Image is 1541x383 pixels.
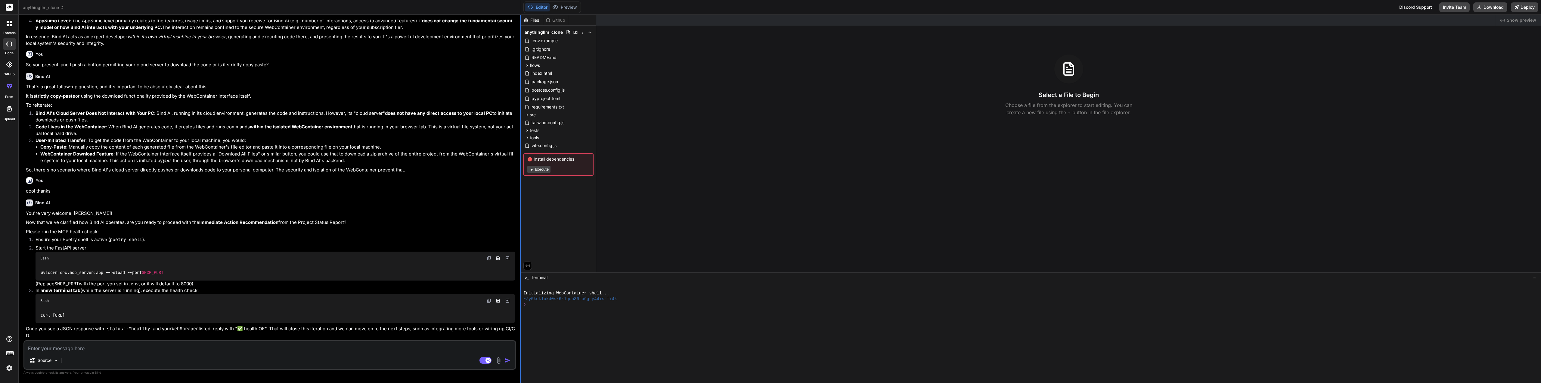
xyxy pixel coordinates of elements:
span: requirements.txt [531,103,565,111]
button: − [1532,273,1537,282]
span: src [530,112,536,118]
button: Execute [527,166,550,173]
h6: You [36,51,44,57]
strong: new terminal tab [43,287,80,293]
p: It is or using the download functionality provided by the WebContainer interface itself. [26,93,515,100]
button: Download [1473,2,1507,12]
p: You're very welcome, [PERSON_NAME]! [26,210,515,217]
strong: Copy-Paste [40,144,66,150]
code: WebScraper [172,326,199,332]
span: tests [530,127,539,133]
span: Terminal [531,275,547,281]
p: Source [38,357,51,363]
div: Discord Support [1396,2,1436,12]
strong: Code Lives in the WebContainer [36,124,106,130]
li: : If the WebContainer interface itself provides a "Download All Files" or similar button, you cou... [40,151,515,164]
p: So you present, and I push a button permitting your cloud server to download the code or is it st... [26,61,515,68]
span: tailwind.config.js [531,119,565,126]
span: $MCP_PORT [142,270,163,275]
p: Choose a file from the explorer to start editing. You can create a new file using the + button in... [1001,102,1136,116]
span: ❯ [523,302,526,308]
div: Files [521,17,543,23]
li: Start the FastAPI server: (Replace with the port you set in , or it will default to 8000). [31,245,515,287]
strong: within the isolated WebContainer environment [250,124,352,130]
strong: WebContainer Download Feature [40,151,113,157]
span: ~/y0kcklukd0sk6k1gcn36to6gry44is-fi4k [523,296,617,302]
code: uvicorn src.mcp_server:app --reload --port [40,269,164,276]
label: Upload [4,117,15,122]
img: copy [487,298,491,303]
em: you [163,158,170,163]
span: − [1533,275,1536,281]
p: cool thanks [26,188,515,195]
button: Save file [494,297,502,305]
em: within its own virtual machine in your browser [127,34,226,39]
label: code [5,51,14,56]
h6: You [36,177,44,184]
strong: AppSumo Level [36,18,70,24]
span: anythingllm_clone [23,5,64,11]
button: Deploy [1511,2,1538,12]
strong: User-Initiated Transfer [36,137,85,143]
img: attachment [495,357,502,364]
p: To reiterate: [26,102,515,109]
code: curl [URL] [40,312,65,319]
span: vite.config.js [531,142,557,149]
p: In essence, Bind AI acts as an expert developer , generating and executing code there, and presen... [26,33,515,47]
p: Once you see a JSON response with and your listed, reply with "✅ health OK". That will close this... [26,325,515,339]
strong: strictly copy-paste [33,93,75,99]
p: Always double-check its answers. Your in Bind [23,370,516,375]
h6: Bind AI [35,200,50,206]
code: $MCP_PORT [54,281,79,287]
code: .env [128,281,139,287]
span: anythingllm_clone [525,29,563,35]
h3: Select a File to Begin [1039,91,1099,99]
button: Save file [494,254,502,262]
span: .gitignore [531,46,551,53]
span: README.md [531,54,557,61]
p: : The AppSumo level primarily relates to the features, usage limits, and support you receive for ... [36,17,515,31]
code: "status":"healthy" [104,326,153,332]
li: : Manually copy the content of each generated file from the WebContainer's file editor and paste ... [40,144,515,151]
span: index.html [531,70,553,77]
label: threads [3,30,16,36]
button: Invite Team [1439,2,1470,12]
label: prem [5,94,13,99]
img: settings [4,363,14,373]
li: : To get the code from the WebContainer to your local machine, you would: [31,137,515,164]
code: poetry shell [110,237,142,243]
span: flows [530,62,540,68]
img: Pick Models [53,358,58,363]
div: Github [543,17,568,23]
p: Now that we've clarified how Bind AI operates, are you ready to proceed with the from the Project... [26,219,515,226]
span: Show preview [1507,17,1536,23]
span: postcss.config.js [531,86,565,94]
span: Initializing WebContainer shell... [523,290,609,296]
img: Open in Browser [505,298,510,303]
label: GitHub [4,72,15,77]
span: >_ [525,275,529,281]
img: icon [504,357,510,363]
h6: Bind AI [35,74,50,80]
span: Bash [40,256,49,261]
span: .env.example [531,37,558,44]
strong: Immediate Action Recommendation [199,219,278,225]
span: package.json [531,78,559,85]
span: Install dependencies [527,156,590,162]
p: That's a great follow-up question, and it's important to be absolutely clear about this. [26,83,515,90]
strong: Bind AI's Cloud Server Does Not Interact with Your PC [36,110,154,116]
span: tools [530,135,539,141]
span: Bash [40,298,49,303]
img: Open in Browser [505,256,510,261]
button: Preview [550,3,579,11]
span: privacy [81,371,91,374]
li: : When Bind AI generates code, it creates files and runs commands that is running in your browser... [31,124,515,137]
img: copy [487,256,491,261]
li: In a (while the server is running), execute the health check: [31,287,515,323]
button: Editor [525,3,550,11]
span: pyproject.toml [531,95,561,102]
p: Please run the MCP health check: [26,228,515,235]
li: : Bind AI, running in its cloud environment, generates the code and instructions. However, its "c... [31,110,515,124]
li: Ensure your Poetry shell is active ( ). [31,236,515,245]
p: So, there's no scenario where Bind AI's cloud server directly pushes or downloads code to your pe... [26,167,515,174]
